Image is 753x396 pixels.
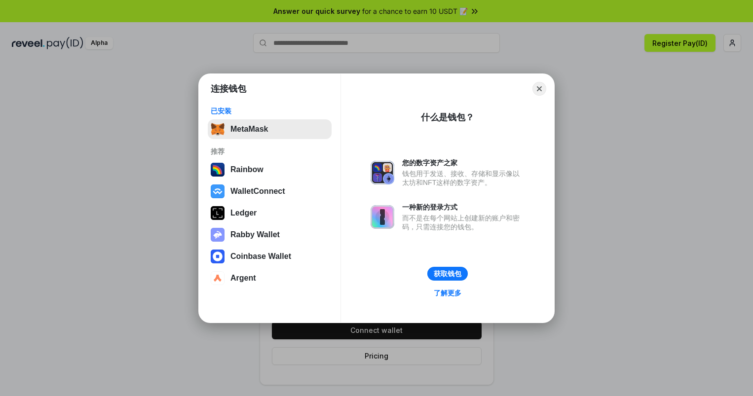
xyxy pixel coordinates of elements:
button: Rainbow [208,160,332,180]
button: Rabby Wallet [208,225,332,245]
button: 获取钱包 [427,267,468,281]
div: 一种新的登录方式 [402,203,525,212]
div: 获取钱包 [434,269,461,278]
div: WalletConnect [230,187,285,196]
img: svg+xml,%3Csvg%20xmlns%3D%22http%3A%2F%2Fwww.w3.org%2F2000%2Fsvg%22%20width%3D%2228%22%20height%3... [211,206,225,220]
div: 什么是钱包？ [421,111,474,123]
button: WalletConnect [208,181,332,201]
div: Rainbow [230,165,264,174]
button: Argent [208,268,332,288]
div: Ledger [230,209,257,217]
div: Argent [230,274,256,283]
img: svg+xml,%3Csvg%20width%3D%2228%22%20height%3D%2228%22%20viewBox%3D%220%200%2028%2028%22%20fill%3D... [211,271,225,285]
div: 您的数字资产之家 [402,158,525,167]
div: 推荐 [211,147,329,156]
button: Coinbase Wallet [208,247,332,266]
button: Ledger [208,203,332,223]
img: svg+xml,%3Csvg%20xmlns%3D%22http%3A%2F%2Fwww.w3.org%2F2000%2Fsvg%22%20fill%3D%22none%22%20viewBox... [211,228,225,242]
div: 而不是在每个网站上创建新的账户和密码，只需连接您的钱包。 [402,214,525,231]
img: svg+xml,%3Csvg%20width%3D%2228%22%20height%3D%2228%22%20viewBox%3D%220%200%2028%2028%22%20fill%3D... [211,184,225,198]
h1: 连接钱包 [211,83,246,95]
button: MetaMask [208,119,332,139]
div: 了解更多 [434,288,461,297]
div: 已安装 [211,107,329,115]
img: svg+xml,%3Csvg%20width%3D%2228%22%20height%3D%2228%22%20viewBox%3D%220%200%2028%2028%22%20fill%3D... [211,250,225,263]
div: Rabby Wallet [230,230,280,239]
img: svg+xml,%3Csvg%20width%3D%22120%22%20height%3D%22120%22%20viewBox%3D%220%200%20120%20120%22%20fil... [211,163,225,177]
div: Coinbase Wallet [230,252,291,261]
img: svg+xml,%3Csvg%20xmlns%3D%22http%3A%2F%2Fwww.w3.org%2F2000%2Fsvg%22%20fill%3D%22none%22%20viewBox... [371,161,394,184]
div: 钱包用于发送、接收、存储和显示像以太坊和NFT这样的数字资产。 [402,169,525,187]
button: Close [532,82,546,96]
div: MetaMask [230,125,268,134]
img: svg+xml,%3Csvg%20fill%3D%22none%22%20height%3D%2233%22%20viewBox%3D%220%200%2035%2033%22%20width%... [211,122,225,136]
a: 了解更多 [428,287,467,299]
img: svg+xml,%3Csvg%20xmlns%3D%22http%3A%2F%2Fwww.w3.org%2F2000%2Fsvg%22%20fill%3D%22none%22%20viewBox... [371,205,394,229]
